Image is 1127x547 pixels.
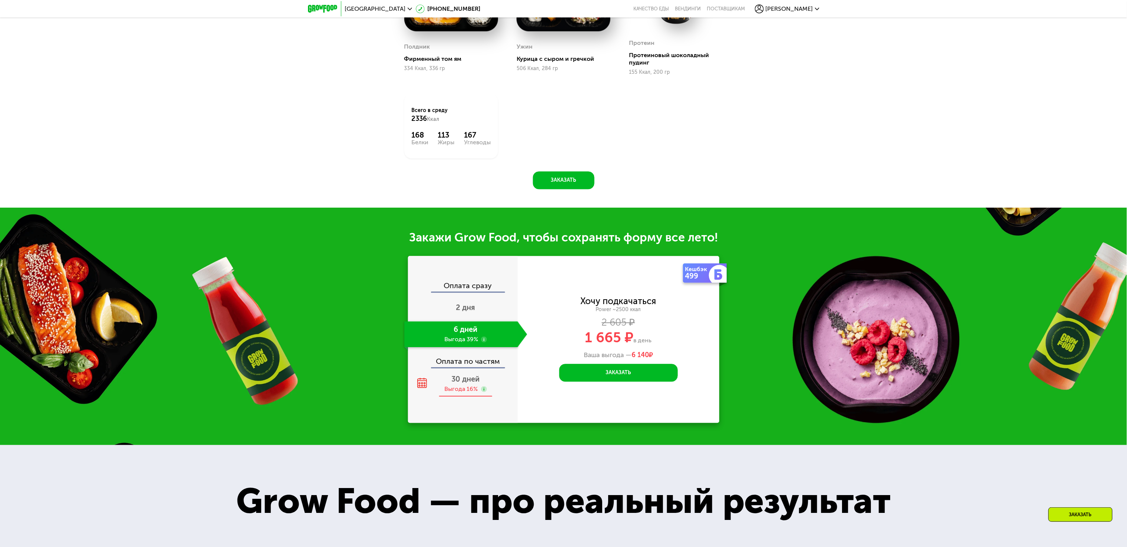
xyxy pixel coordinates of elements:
div: Полдник [404,41,430,52]
div: Оплата сразу [409,282,518,291]
span: 6 140 [632,351,649,359]
span: 30 дней [452,375,480,383]
span: [PERSON_NAME] [766,6,813,12]
div: 113 [438,131,455,139]
span: Ккал [427,116,440,122]
button: Заказать [533,171,594,189]
span: 2 дня [456,303,475,312]
div: 2 605 ₽ [518,319,719,327]
div: 506 Ккал, 284 гр [517,66,610,72]
div: Оплата по частям [409,350,518,367]
div: Углеводы [464,139,491,145]
span: [GEOGRAPHIC_DATA] [345,6,406,12]
div: Протеиновый шоколадный пудинг [629,52,729,66]
div: 167 [464,131,491,139]
div: Жиры [438,139,455,145]
div: Протеин [629,37,654,49]
div: 155 Ккал, 200 гр [629,69,723,75]
div: Grow Food — про реальный результат [209,474,919,528]
div: Хочу подкачаться [581,297,656,305]
div: Выгода 16% [445,385,478,393]
a: Качество еды [634,6,669,12]
div: Заказать [1048,507,1113,522]
div: Ваша выгода — [518,351,719,359]
div: Ужин [517,41,533,52]
div: Power ~2500 ккал [518,306,719,313]
div: Курица с сыром и гречкой [517,55,616,63]
span: ₽ [632,351,653,359]
div: Фирменный том ям [404,55,504,63]
span: в день [634,337,652,344]
div: поставщикам [707,6,745,12]
div: Кешбэк [685,266,710,272]
div: 168 [412,131,429,139]
a: Вендинги [675,6,701,12]
div: 334 Ккал, 336 гр [404,66,498,72]
span: 1 665 ₽ [585,329,634,346]
div: 499 [685,272,710,280]
button: Заказать [559,364,678,382]
div: Всего в среду [412,107,491,123]
div: Белки [412,139,429,145]
a: [PHONE_NUMBER] [416,4,481,13]
span: 2336 [412,115,427,123]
